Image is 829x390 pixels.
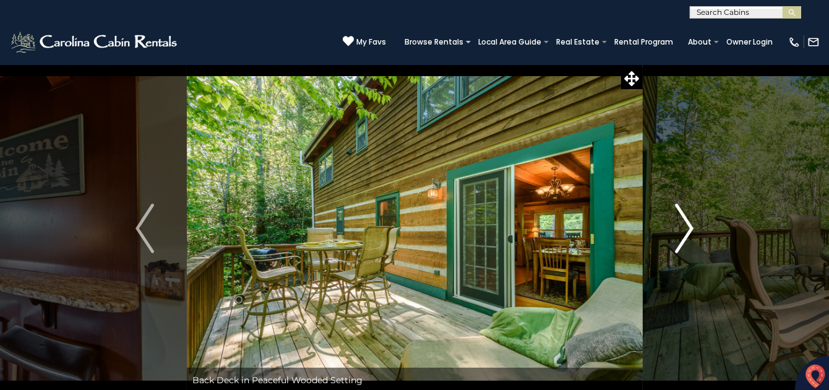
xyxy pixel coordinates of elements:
span: My Favs [356,37,386,48]
a: About [682,33,718,51]
a: Rental Program [608,33,679,51]
a: My Favs [343,35,386,48]
img: arrow [675,204,694,253]
img: mail-regular-white.png [807,36,820,48]
img: arrow [135,204,154,253]
img: White-1-2.png [9,30,181,54]
a: Real Estate [550,33,606,51]
a: Local Area Guide [472,33,548,51]
img: phone-regular-white.png [788,36,801,48]
a: Owner Login [720,33,779,51]
a: Browse Rentals [398,33,470,51]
